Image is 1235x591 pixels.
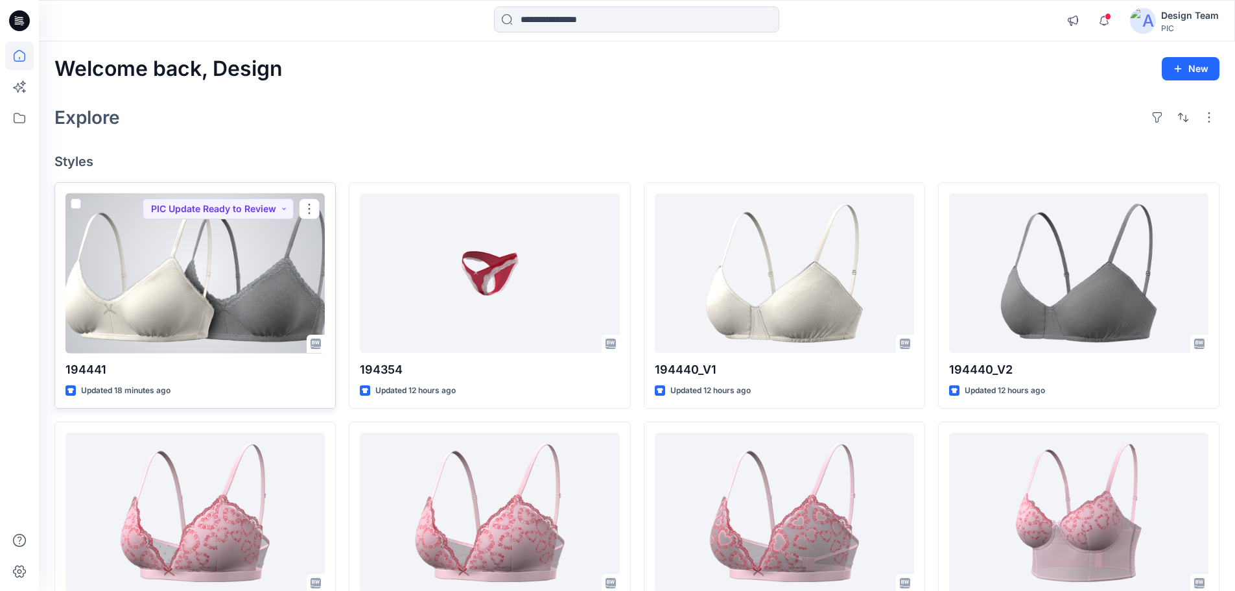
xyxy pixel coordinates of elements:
a: 194440_V1 [655,193,914,354]
a: 194354 [360,193,619,354]
p: Updated 18 minutes ago [81,384,171,398]
h2: Explore [54,107,120,128]
p: 194440_V2 [949,361,1208,379]
h4: Styles [54,154,1219,169]
h2: Welcome back, Design [54,57,283,81]
p: 194441 [65,361,325,379]
p: Updated 12 hours ago [965,384,1045,398]
div: Design Team [1161,8,1219,23]
p: 194440_V1 [655,361,914,379]
div: PIC [1161,23,1219,33]
a: 194441 [65,193,325,354]
img: avatar [1130,8,1156,34]
p: 194354 [360,361,619,379]
button: New [1162,57,1219,80]
a: 194440_V2 [949,193,1208,354]
p: Updated 12 hours ago [375,384,456,398]
p: Updated 12 hours ago [670,384,751,398]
